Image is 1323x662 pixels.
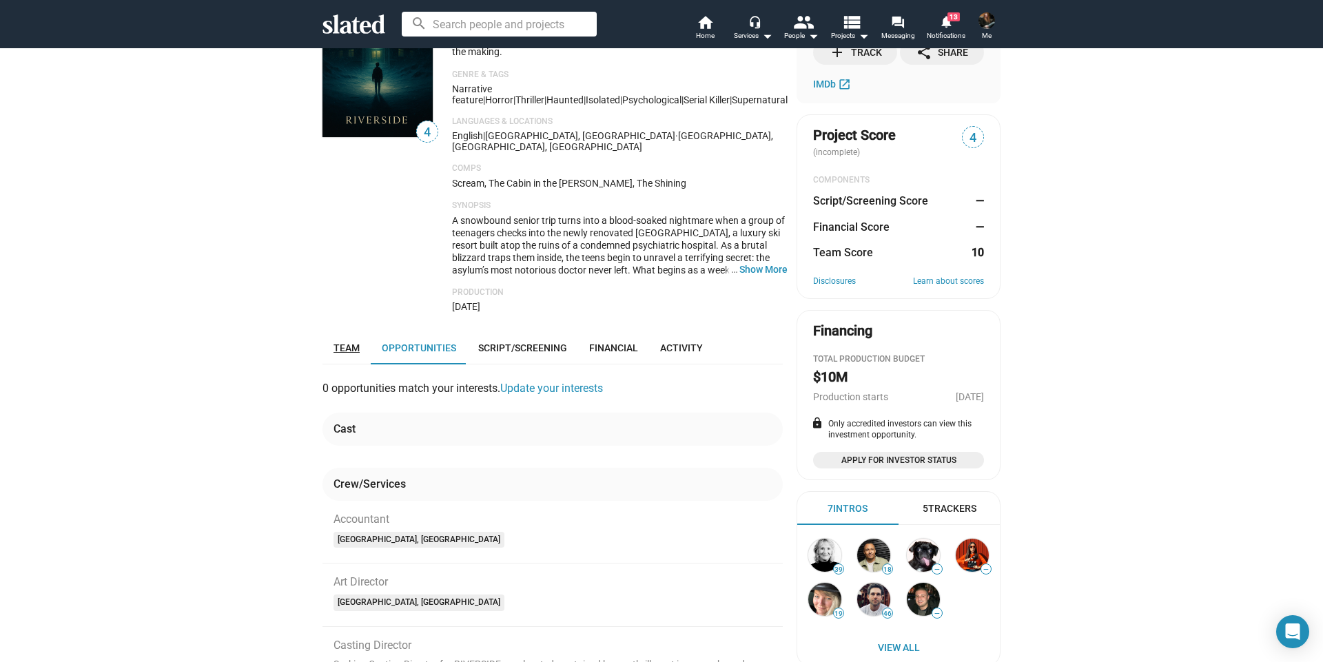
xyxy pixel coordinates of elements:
mat-icon: home [697,14,713,30]
a: Learn about scores [913,276,984,287]
span: Casting Director [334,638,411,652]
span: Messaging [881,28,915,44]
div: 7 Intros [828,502,868,515]
button: People [777,14,825,44]
a: Messaging [874,14,922,44]
div: Open Intercom Messenger [1276,615,1309,648]
span: | [681,94,684,105]
span: Narrative feature [452,83,492,105]
span: — [932,566,942,573]
span: | [483,130,485,141]
span: Home [696,28,715,44]
span: English [452,130,483,141]
p: Production [452,287,788,298]
span: isolated [586,94,620,105]
div: Cast [334,422,356,436]
img: Shelly B... [808,539,841,572]
span: 13 [947,12,960,21]
img: Sharon Bruneau [907,539,940,572]
mat-icon: view_list [841,12,861,32]
span: | [513,94,515,105]
span: [GEOGRAPHIC_DATA], [GEOGRAPHIC_DATA], [GEOGRAPHIC_DATA] [452,130,773,152]
span: supernatural [732,94,788,105]
span: Me [982,28,992,44]
div: Share [916,40,968,65]
p: Scream, The Cabin in the [PERSON_NAME], The Shining [452,177,788,190]
img: Mike Hall [978,12,995,29]
span: serial killer [684,94,730,105]
span: psychological [622,94,681,105]
mat-icon: arrow_drop_down [805,28,821,44]
span: Horror [485,94,513,105]
span: Team [334,342,360,353]
span: | [584,94,586,105]
span: — [981,566,991,573]
span: A snowbound senior trip turns into a blood-soaked nightmare when a group of teenagers checks into... [452,215,785,325]
span: Apply for Investor Status [821,453,976,467]
button: Projects [825,14,874,44]
mat-icon: people [793,12,813,32]
dd: — [971,194,984,208]
mat-icon: arrow_drop_down [759,28,775,44]
span: — [932,610,942,617]
p: Genre & Tags [452,70,788,81]
div: Only accredited investors can view this investment opportunity. [813,419,984,441]
span: 39 [834,566,843,574]
a: IMDb [813,76,854,92]
img: Dee Klapwyk [808,583,841,616]
span: | [483,94,485,105]
span: Activity [660,342,703,353]
img: Antonino I... [907,583,940,616]
img: David Guglielmo [857,583,890,616]
div: COMPONENTS [813,175,984,186]
span: 4 [417,123,438,142]
dd: — [971,220,984,234]
span: Notifications [927,28,965,44]
p: Comps [452,163,788,174]
span: IMDb [813,79,836,90]
span: | [544,94,546,105]
span: haunted [546,94,584,105]
mat-chip: [GEOGRAPHIC_DATA], [GEOGRAPHIC_DATA] [334,532,504,548]
img: Susan Smith [956,539,989,572]
a: Script/Screening [467,331,578,364]
a: Apply for Investor Status [813,452,984,468]
a: 13Notifications [922,14,970,44]
mat-icon: forum [891,15,904,28]
mat-icon: share [916,44,932,61]
span: View All [811,635,986,660]
span: 46 [883,610,892,618]
a: Home [681,14,729,44]
a: Disclosures [813,276,856,287]
span: Production starts [813,391,888,402]
button: Track [813,40,897,65]
a: View All [800,635,997,660]
a: Team [322,331,371,364]
div: Total Production budget [813,354,984,365]
div: Financing [813,322,872,340]
img: Ron Pennywell [857,539,890,572]
mat-chip: [GEOGRAPHIC_DATA], [GEOGRAPHIC_DATA] [334,594,504,611]
span: … [725,263,739,276]
div: 5 Trackers [923,502,976,515]
p: Languages & Locations [452,116,788,127]
span: Thriller [515,94,544,105]
span: Projects [831,28,869,44]
button: Services [729,14,777,44]
div: 0 opportunities match your interests. [322,381,783,412]
button: …Show More [739,263,788,276]
span: | [620,94,622,105]
h2: $10M [813,368,848,386]
mat-icon: notifications [939,14,952,28]
span: 19 [834,610,843,618]
input: Search people and projects [402,12,597,37]
dt: Team Score [813,245,873,260]
a: Update your interests [500,382,603,395]
dt: Script/Screening Score [813,194,928,208]
span: Opportunities [382,342,456,353]
span: 18 [883,566,892,574]
span: Script/Screening [478,342,567,353]
span: 4 [963,129,983,147]
span: | [730,94,732,105]
a: Activity [649,331,714,364]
